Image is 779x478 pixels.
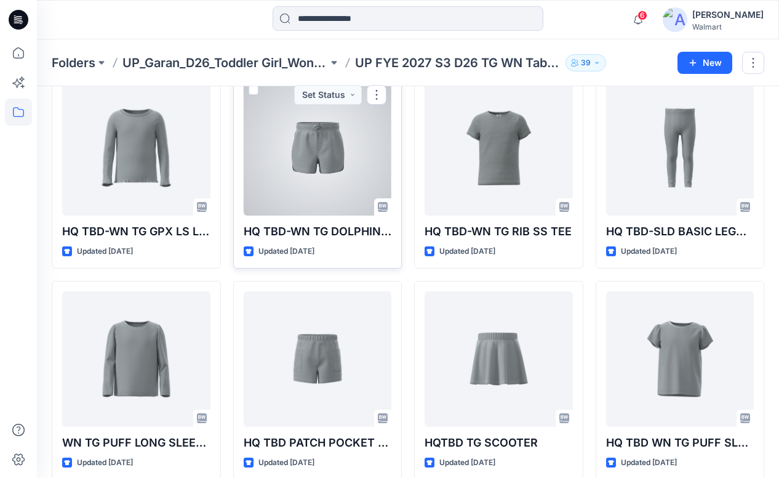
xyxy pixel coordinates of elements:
img: avatar [663,7,687,32]
a: WN TG PUFF LONG SLEEVE GP [62,291,210,427]
p: UP FYE 2027 S3 D26 TG WN Table Garan [355,54,561,71]
p: WN TG PUFF LONG SLEEVE GP [62,434,210,452]
p: HQ TBD-SLD BASIC LEGGING [606,223,754,240]
p: Updated [DATE] [77,245,133,258]
p: HQ TBD-WN TG RIB SS TEE [425,223,573,240]
a: UP_Garan_D26_Toddler Girl_Wonder_Nation [122,54,328,71]
a: HQ TBD-WN TG RIB SS TEE [425,80,573,216]
a: HQ TBD-SLD BASIC LEGGING [606,80,754,216]
div: [PERSON_NAME] [692,7,764,22]
p: HQ TBD-WN TG DOLPHIN SHORT [244,223,392,240]
a: HQ TBD PATCH POCKET SHORT [244,291,392,427]
a: HQTBD TG SCOOTER [425,291,573,427]
p: HQ TBD-WN TG GPX LS LETTUCE HEM [62,223,210,240]
a: HQ TBD WN TG PUFF SLEEVE TEE [606,291,754,427]
a: HQ TBD-WN TG GPX LS LETTUCE HEM [62,80,210,216]
p: Updated [DATE] [258,245,314,258]
p: HQ TBD PATCH POCKET SHORT [244,434,392,452]
p: Updated [DATE] [439,456,495,469]
p: 39 [581,56,591,70]
p: Updated [DATE] [258,456,314,469]
p: Updated [DATE] [77,456,133,469]
p: HQ TBD WN TG PUFF SLEEVE TEE [606,434,754,452]
button: New [677,52,732,74]
p: Updated [DATE] [439,245,495,258]
button: 39 [565,54,606,71]
a: HQ TBD-WN TG DOLPHIN SHORT [244,80,392,216]
a: Folders [52,54,95,71]
p: Updated [DATE] [621,456,677,469]
p: HQTBD TG SCOOTER [425,434,573,452]
p: Updated [DATE] [621,245,677,258]
div: Walmart [692,22,764,31]
span: 6 [637,10,647,20]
